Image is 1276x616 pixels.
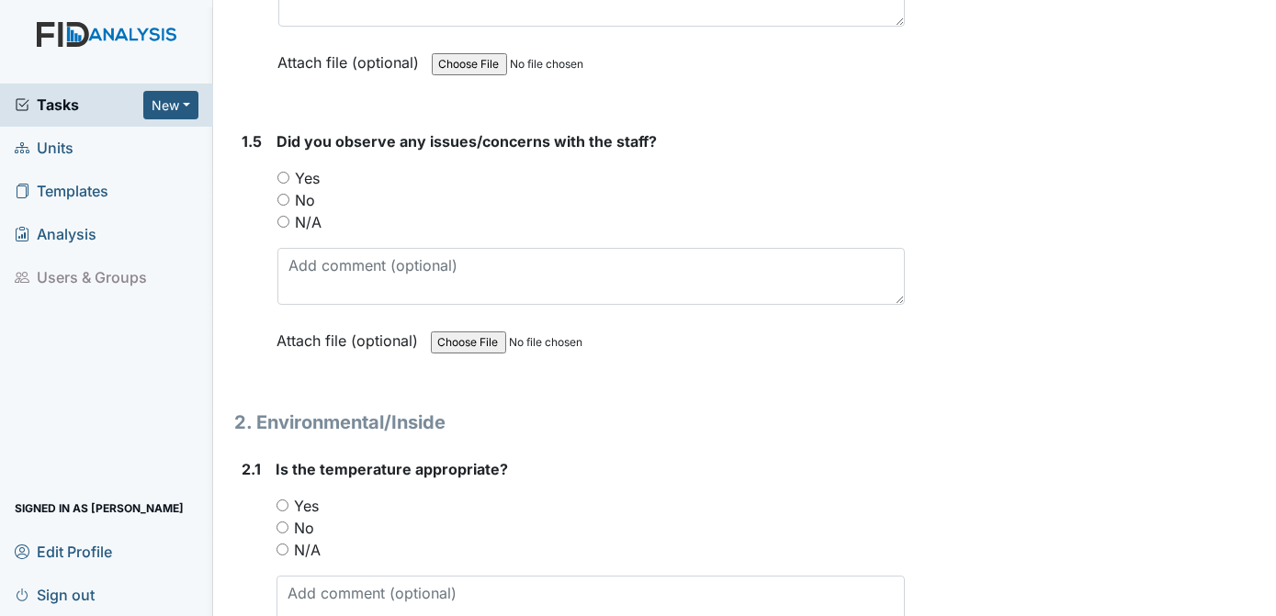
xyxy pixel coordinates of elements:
label: N/A [296,211,322,233]
label: Attach file (optional) [278,41,427,73]
span: Sign out [15,580,95,609]
label: No [296,189,316,211]
label: Attach file (optional) [277,319,426,352]
span: Analysis [15,220,96,249]
input: N/A [277,216,289,228]
label: Yes [296,167,321,189]
h1: 2. Environmental/Inside [235,409,906,436]
label: Yes [295,495,320,517]
span: Edit Profile [15,537,112,566]
label: 1.5 [243,130,263,152]
input: N/A [277,543,288,555]
span: Did you observe any issues/concerns with the staff? [277,132,658,151]
input: No [277,194,289,206]
input: Yes [277,499,288,511]
input: No [277,521,288,533]
input: Yes [277,172,289,184]
label: 2.1 [243,458,262,480]
label: No [295,517,315,539]
span: Units [15,134,73,162]
span: Is the temperature appropriate? [277,460,509,478]
span: Signed in as [PERSON_NAME] [15,494,184,522]
a: Tasks [15,94,143,116]
button: New [143,91,198,119]
label: N/A [295,539,322,561]
span: Templates [15,177,108,206]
